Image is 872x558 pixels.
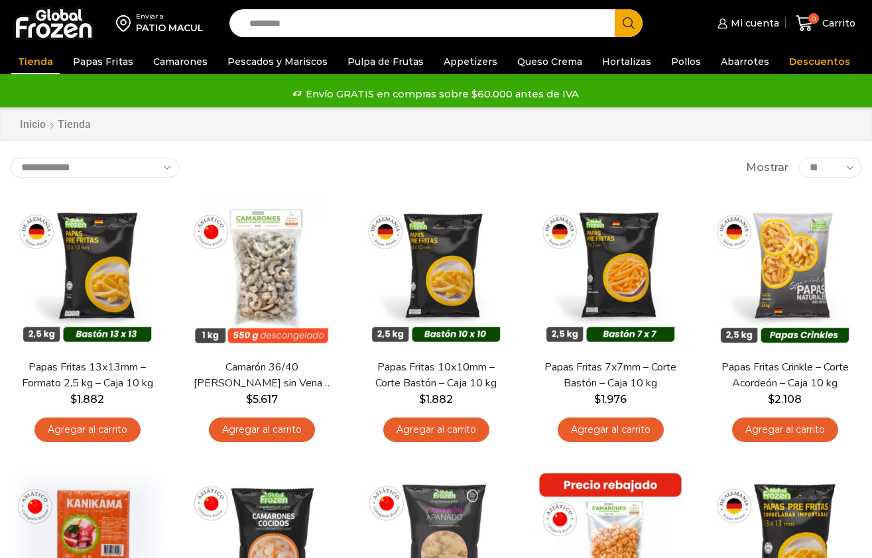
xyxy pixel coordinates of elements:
a: Papas Fritas 10x10mm – Corte Bastón – Caja 10 kg [367,360,506,390]
a: Hortalizas [595,49,658,74]
span: $ [70,393,77,406]
button: Search button [615,9,643,37]
a: Appetizers [437,49,504,74]
a: Descuentos [782,49,857,74]
select: Pedido de la tienda [10,158,179,178]
span: Mostrar [746,160,788,176]
span: $ [594,393,601,406]
a: 0 Carrito [792,8,859,39]
a: Agregar al carrito: “Papas Fritas Crinkle - Corte Acordeón - Caja 10 kg” [732,418,838,442]
a: Abarrotes [714,49,776,74]
span: $ [419,393,426,406]
span: Carrito [819,17,855,30]
span: 0 [808,13,819,24]
a: Papas Fritas Crinkle – Corte Acordeón – Caja 10 kg [716,360,855,390]
a: Agregar al carrito: “Papas Fritas 10x10mm - Corte Bastón - Caja 10 kg” [383,418,489,442]
a: Camarones [147,49,214,74]
a: Tienda [11,49,60,74]
bdi: 5.617 [246,393,278,406]
a: Papas Fritas 7x7mm – Corte Bastón – Caja 10 kg [541,360,680,390]
a: Mi cuenta [714,10,779,36]
nav: Breadcrumb [19,117,91,133]
a: Pulpa de Frutas [341,49,430,74]
h1: Tienda [58,118,91,131]
a: Papas Fritas 13x13mm – Formato 2,5 kg – Caja 10 kg [18,360,157,390]
span: $ [768,393,775,406]
span: Mi cuenta [727,17,779,30]
a: Camarón 36/40 [PERSON_NAME] sin Vena – Bronze – Caja 10 kg [192,360,332,390]
a: Agregar al carrito: “Camarón 36/40 Crudo Pelado sin Vena - Bronze - Caja 10 kg” [209,418,315,442]
a: Pescados y Mariscos [221,49,334,74]
div: PATIO MACUL [136,21,204,34]
a: Pollos [664,49,708,74]
span: $ [246,393,253,406]
a: Agregar al carrito: “Papas Fritas 13x13mm - Formato 2,5 kg - Caja 10 kg” [34,418,141,442]
bdi: 2.108 [768,393,802,406]
bdi: 1.882 [419,393,453,406]
div: Enviar a [136,12,204,21]
bdi: 1.976 [594,393,627,406]
a: Inicio [19,117,46,133]
a: Queso Crema [511,49,589,74]
img: address-field-icon.svg [116,12,136,34]
a: Papas Fritas [66,49,140,74]
a: Agregar al carrito: “Papas Fritas 7x7mm - Corte Bastón - Caja 10 kg” [558,418,664,442]
bdi: 1.882 [70,393,104,406]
